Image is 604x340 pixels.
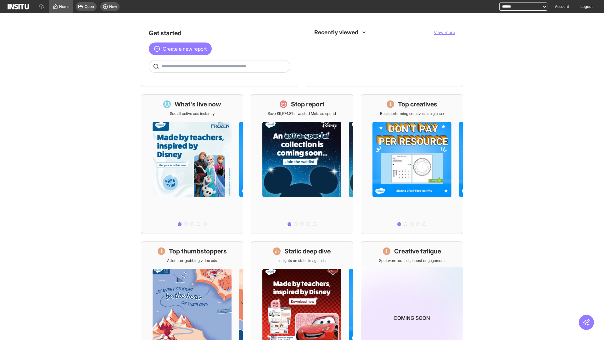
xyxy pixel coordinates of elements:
[278,258,326,263] p: Insights on static image ads
[434,30,455,35] span: View more
[434,29,455,36] button: View more
[398,100,437,109] h1: Top creatives
[361,94,463,234] a: Top creativesBest-performing creatives at a glance
[167,258,217,263] p: Attention-grabbing video ads
[268,111,336,116] p: Save £9,574.81 in wasted Meta ad spend
[59,4,70,9] span: Home
[149,29,290,37] h1: Get started
[8,4,29,9] img: Logo
[85,4,94,9] span: Open
[291,100,324,109] h1: Stop report
[141,94,243,234] a: What's live nowSee all active ads instantly
[284,247,331,256] h1: Static deep dive
[149,42,212,55] button: Create a new report
[175,100,221,109] h1: What's live now
[163,45,207,53] span: Create a new report
[169,247,227,256] h1: Top thumbstoppers
[251,94,353,234] a: Stop reportSave £9,574.81 in wasted Meta ad spend
[380,111,444,116] p: Best-performing creatives at a glance
[109,4,117,9] span: New
[170,111,215,116] p: See all active ads instantly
